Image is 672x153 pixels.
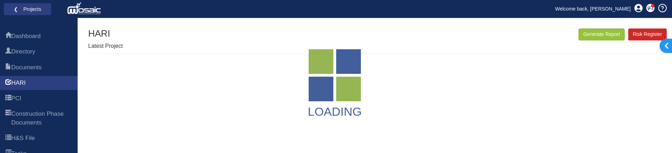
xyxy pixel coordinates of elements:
span: PCI [11,94,21,103]
span: HARI [11,79,26,87]
button: Generate Report [579,28,624,40]
a: ❮ Projects [8,5,47,14]
h1: HARI [88,28,123,39]
span: PCI [5,95,11,103]
img: logo_white.png [67,2,103,16]
p: Latest Project [88,42,123,50]
span: Construction Phase Documents [5,110,11,127]
span: H&S File [11,134,35,142]
span: Dashboard [11,32,41,40]
span: Directory [5,48,11,56]
span: H&S File [5,134,11,143]
span: Construction Phase Documents [11,110,72,127]
span: Dashboard [5,32,11,41]
span: Directory [11,47,35,56]
a: Risk Register [628,28,667,40]
span: HARI [5,79,11,88]
span: Documents [11,63,42,72]
div: LOADING [308,103,362,120]
a: Welcome back, [PERSON_NAME] [550,4,636,14]
span: Documents [5,64,11,72]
